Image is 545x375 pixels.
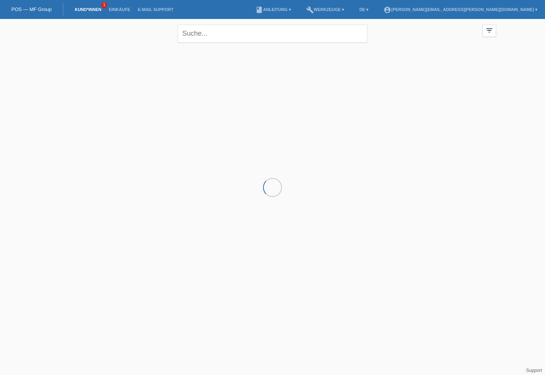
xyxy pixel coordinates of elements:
i: account_circle [384,6,391,14]
i: filter_list [485,26,493,35]
a: account_circle[PERSON_NAME][EMAIL_ADDRESS][PERSON_NAME][DOMAIN_NAME] ▾ [380,7,541,12]
i: build [306,6,314,14]
input: Suche... [178,25,367,43]
a: Einkäufe [105,7,134,12]
a: Support [526,368,542,373]
a: DE ▾ [356,7,372,12]
a: buildWerkzeuge ▾ [302,7,348,12]
i: book [255,6,263,14]
a: Kund*innen [71,7,105,12]
span: 1 [101,2,107,8]
a: E-Mail Support [134,7,177,12]
a: POS — MF Group [11,6,52,12]
a: bookAnleitung ▾ [252,7,294,12]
